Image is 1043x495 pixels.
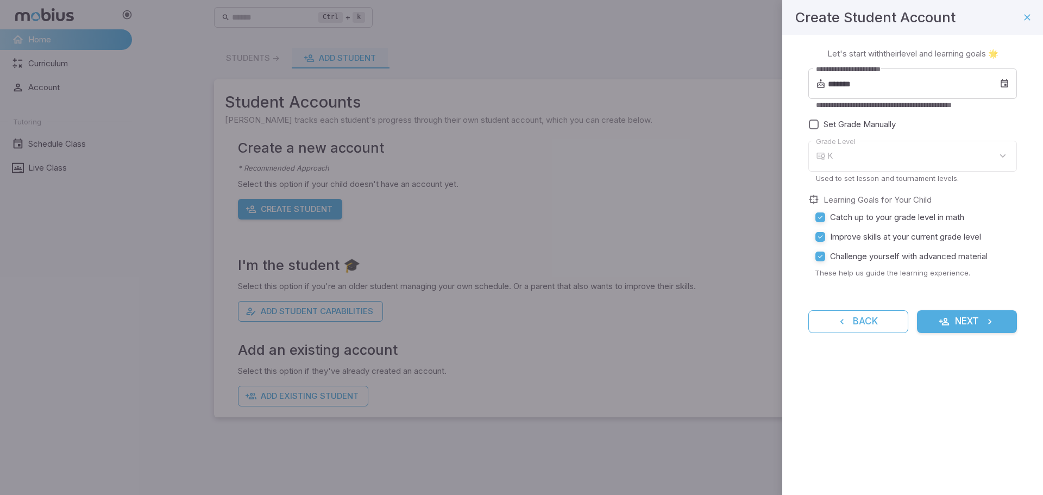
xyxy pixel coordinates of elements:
[816,173,1009,183] p: Used to set lesson and tournament levels.
[917,310,1017,333] button: Next
[795,7,956,28] h4: Create Student Account
[824,194,932,206] label: Learning Goals for Your Child
[815,268,1017,278] p: These help us guide the learning experience.
[827,48,998,60] p: Let's start with their level and learning goals 🌟
[824,118,896,130] span: Set Grade Manually
[827,141,1017,172] div: K
[830,211,964,223] span: Catch up to your grade level in math
[830,250,988,262] span: Challenge yourself with advanced material
[808,310,908,333] button: Back
[830,231,981,243] span: Improve skills at your current grade level
[816,136,856,147] label: Grade Level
